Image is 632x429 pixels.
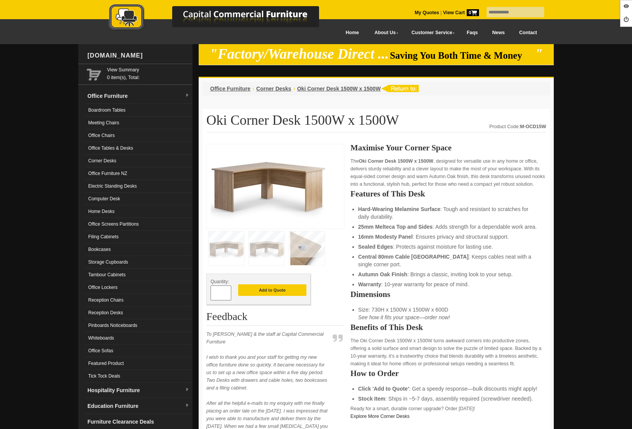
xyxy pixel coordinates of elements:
img: dropdown [185,388,189,392]
a: Office Furniture NZ [84,167,193,180]
strong: 16mm Modesty Panel [358,234,413,240]
strong: Central 80mm Cable [GEOGRAPHIC_DATA] [358,254,469,260]
img: return to [381,85,419,92]
a: Office Chairs [84,129,193,142]
strong: Hard-Wearing Melamine Surface [358,206,440,212]
li: Size: 730H x 1500W x 1500W x 600D [358,306,538,321]
span: 0 [467,9,479,16]
a: Capital Commercial Furniture Logo [88,4,356,34]
h2: Maximise Your Corner Space [351,144,546,152]
span: 0 item(s), Total: [107,66,189,80]
strong: M-OCD15W [520,124,546,129]
h2: How to Order [351,370,546,377]
strong: Stock Item [358,396,385,402]
a: Computer Desk [84,193,193,205]
a: Education Furnituredropdown [84,398,193,414]
span: Quantity: [211,279,229,284]
a: Oki Corner Desk 1500W x 1500W [297,86,381,92]
p: The Oki Corner Desk 1500W x 1500W turns awkward corners into productive zones, offering a solid s... [351,337,546,368]
img: dropdown [185,93,189,98]
a: Whiteboards [84,332,193,345]
li: : Tough and resistant to scratches for daily durability. [358,205,538,221]
a: Tambour Cabinets [84,269,193,281]
a: Office Furniture [210,86,250,92]
strong: Warranty [358,281,381,287]
a: Office Tables & Desks [84,142,193,155]
li: › [252,85,254,92]
strong: Oki Corner Desk 1500W x 1500W [359,158,433,164]
li: : 10-year warranty for peace of mind. [358,280,538,288]
a: Corner Desks [256,86,291,92]
a: Customer Service [403,24,459,41]
a: Bookcases [84,243,193,256]
h2: Dimensions [351,290,546,298]
p: The , designed for versatile use in any home or office, delivers sturdy reliability and a clever ... [351,157,546,188]
a: Office Screens Partitions [84,218,193,231]
em: " [535,46,543,62]
div: Product Code: [489,123,546,130]
a: View Cart0 [442,10,479,15]
a: Faqs [459,24,485,41]
a: Home Desks [84,205,193,218]
p: Ready for a smart, durable corner upgrade? Order [DATE]! [351,405,546,420]
a: News [485,24,512,41]
h2: Feedback [206,311,344,326]
strong: Autumn Oak Finish [358,271,407,277]
li: : Ships in ~5-7 days, assembly required (screwdriver needed). [358,395,538,403]
div: [DOMAIN_NAME] [84,44,193,67]
a: About Us [366,24,403,41]
a: My Quotes [415,10,439,15]
img: dropdown [185,403,189,408]
a: Explore More Corner Desks [351,414,410,419]
h2: Benefits of This Desk [351,323,546,331]
a: Pinboards Noticeboards [84,319,193,332]
a: Reception Chairs [84,294,193,307]
a: Filing Cabinets [84,231,193,243]
span: Saving You Both Time & Money [390,50,534,61]
li: : Get a speedy response—bulk discounts might apply! [358,385,538,393]
img: Capital Commercial Furniture Logo [88,4,356,32]
li: : Adds strength for a dependable work area. [358,223,538,231]
a: Tick Tock Deals [84,370,193,383]
a: Reception Desks [84,307,193,319]
a: Office Lockers [84,281,193,294]
li: : Keeps cables neat with a single corner port. [358,253,538,268]
button: Add to Quote [238,284,306,296]
strong: Click 'Add to Quote' [358,386,409,392]
a: Featured Product [84,357,193,370]
li: › [293,85,295,92]
a: Contact [512,24,544,41]
a: Office Sofas [84,345,193,357]
strong: View Cart [443,10,479,15]
a: View Summary [107,66,189,74]
li: : Ensures privacy and structural support. [358,233,538,241]
a: Boardroom Tables [84,104,193,117]
a: Storage Cupboards [84,256,193,269]
em: See how it fits your space—order now! [358,314,450,320]
li: : Brings a classic, inviting look to your setup. [358,271,538,278]
a: Electric Standing Desks [84,180,193,193]
a: Office Furnituredropdown [84,88,193,104]
h1: Oki Corner Desk 1500W x 1500W [206,113,546,132]
img: Oki Corner Desk 1500W x 1500W [211,148,326,223]
li: : Protects against moisture for lasting use. [358,243,538,251]
a: Meeting Chairs [84,117,193,129]
em: "Factory/Warehouse Direct ... [210,46,389,62]
h2: Features of This Desk [351,190,546,198]
a: Corner Desks [84,155,193,167]
a: Hospitality Furnituredropdown [84,383,193,398]
strong: Sealed Edges [358,244,393,250]
strong: 25mm Melteca Top and Sides [358,224,433,230]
